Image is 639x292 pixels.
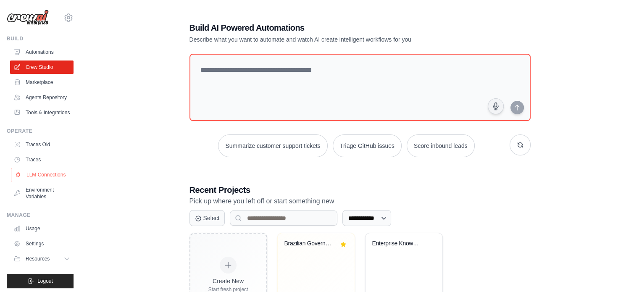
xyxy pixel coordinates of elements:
[10,183,74,203] a: Environment Variables
[10,45,74,59] a: Automations
[189,210,225,226] button: Select
[10,61,74,74] a: Crew Studio
[10,252,74,266] button: Resources
[333,134,402,157] button: Triage GitHub issues
[11,168,74,182] a: LLM Connections
[7,212,74,218] div: Manage
[7,128,74,134] div: Operate
[37,278,53,284] span: Logout
[10,106,74,119] a: Tools & Integrations
[189,184,531,196] h3: Recent Projects
[218,134,327,157] button: Summarize customer support tickets
[7,274,74,288] button: Logout
[284,240,335,247] div: Brazilian Government Contracts EKG Construction
[7,10,49,26] img: Logo
[10,76,74,89] a: Marketplace
[10,138,74,151] a: Traces Old
[372,240,423,247] div: Enterprise Knowledge Graph Semantic Views Constructor
[189,22,472,34] h1: Build AI Powered Automations
[488,98,504,114] button: Click to speak your automation idea
[510,134,531,155] button: Get new suggestions
[10,237,74,250] a: Settings
[597,252,639,292] iframe: Chat Widget
[10,91,74,104] a: Agents Repository
[189,196,531,207] p: Pick up where you left off or start something new
[208,277,248,285] div: Create New
[10,222,74,235] a: Usage
[338,240,347,249] button: Remove from favorites
[189,35,472,44] p: Describe what you want to automate and watch AI create intelligent workflows for you
[26,255,50,262] span: Resources
[407,134,475,157] button: Score inbound leads
[7,35,74,42] div: Build
[10,153,74,166] a: Traces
